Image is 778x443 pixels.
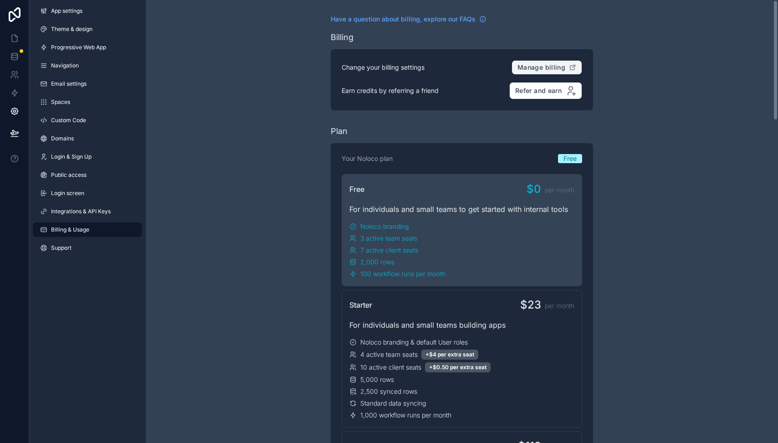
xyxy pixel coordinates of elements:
div: Billing [331,31,353,44]
div: Plan [331,125,348,138]
span: App settings [51,7,82,15]
span: 7 active client seats [360,246,418,255]
span: Email settings [51,80,87,88]
span: Manage billing [517,63,565,72]
a: Progressive Web App [33,40,142,55]
a: Login & Sign Up [33,149,142,164]
p: Change your billing settings [342,63,425,72]
a: Spaces [33,95,142,109]
span: Progressive Web App [51,44,106,51]
span: 1,000 workflow runs per month [360,411,451,420]
span: $23 [520,298,541,312]
span: 3 active team seats [360,234,417,243]
a: Billing & Usage [33,222,142,237]
span: $0 [527,182,541,196]
span: 4 active team seats [360,350,418,359]
span: per month [545,301,574,310]
span: Starter [349,299,372,310]
p: Your Noloco plan [342,154,393,163]
span: Standard data syncing [360,399,426,408]
span: Spaces [51,98,70,106]
a: Integrations & API Keys [33,204,142,219]
span: Free [349,184,364,195]
div: For individuals and small teams building apps [349,319,574,330]
span: 10 active client seats [360,363,421,372]
span: Public access [51,171,87,179]
a: Login screen [33,186,142,201]
span: Integrations & API Keys [51,208,111,215]
a: Public access [33,168,142,182]
span: Noloco branding [360,222,409,231]
button: Manage billing [512,60,582,75]
span: Noloco branding & default User roles [360,338,468,347]
span: per month [545,185,574,195]
span: Free [563,154,577,163]
span: Have a question about billing, explore our FAQs [331,15,476,24]
a: Navigation [33,58,142,73]
a: Theme & design [33,22,142,36]
p: Earn credits by referring a friend [342,86,439,95]
span: 2,000 rows [360,258,394,267]
span: Custom Code [51,117,86,124]
span: Refer and earn [515,87,562,95]
div: +$0.50 per extra seat [425,362,491,372]
a: Custom Code [33,113,142,128]
span: Billing & Usage [51,226,89,233]
span: Theme & design [51,26,92,33]
span: 2,500 synced rows [360,387,417,396]
span: Login screen [51,190,84,197]
span: Navigation [51,62,79,69]
button: Refer and earn [509,82,582,99]
a: Email settings [33,77,142,91]
span: Support [51,244,72,252]
span: Login & Sign Up [51,153,92,160]
a: Support [33,241,142,255]
a: App settings [33,4,142,18]
div: For individuals and small teams to get started with internal tools [349,204,574,215]
div: +$4 per extra seat [421,350,478,360]
span: Domains [51,135,74,142]
a: Domains [33,131,142,146]
span: 5,000 rows [360,375,394,384]
a: Have a question about billing, explore our FAQs [331,15,486,24]
span: 100 workflow runs per month [360,269,445,278]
